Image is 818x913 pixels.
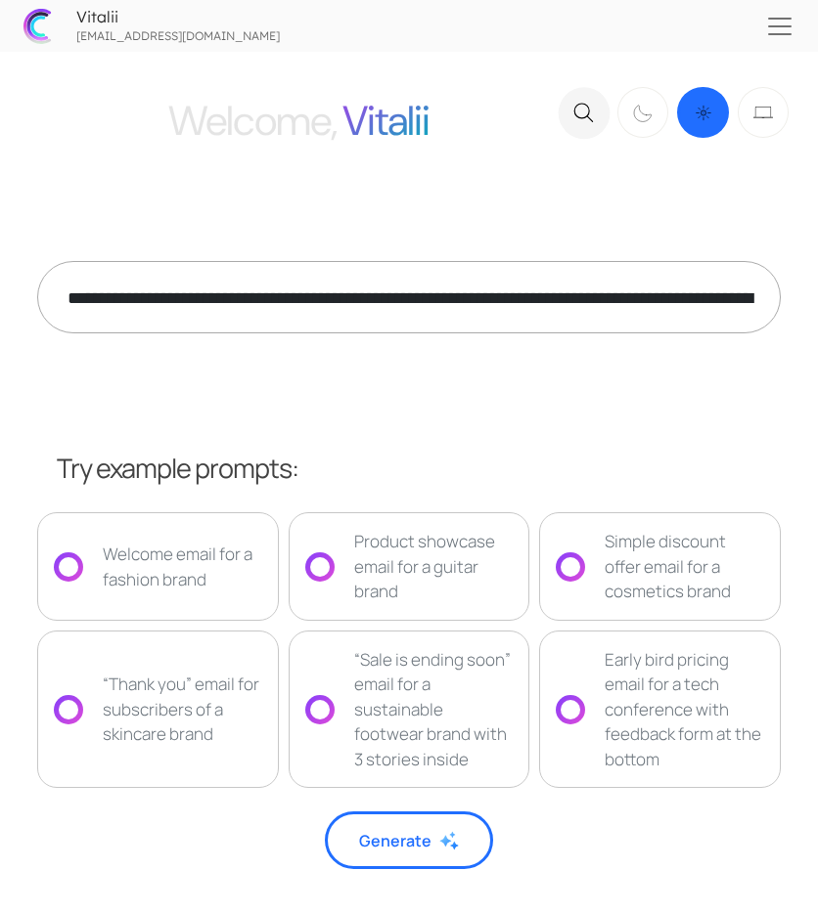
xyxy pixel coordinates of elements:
[325,811,493,869] button: Generate
[614,83,793,142] div: Dark mode switcher
[168,94,337,148] span: Welcome,
[605,647,764,772] div: Early bird pricing email for a tech conference with feedback form at the bottom
[605,529,764,604] div: Simple discount offer email for a cosmetics brand
[354,529,514,604] div: Product showcase email for a guitar brand
[342,94,430,148] span: Vitalii
[103,542,262,591] div: Welcome email for a fashion brand
[57,449,781,489] div: Try example prompts:
[70,24,280,43] div: vitalijgladkij@gmail.com
[103,672,262,747] div: “Thank you” email for subscribers of a skincare brand
[753,8,806,45] button: Toggle navigation
[354,647,514,772] div: “Sale is ending soon” email for a sustainable footwear brand with 3 stories inside
[70,9,280,24] div: Vitalii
